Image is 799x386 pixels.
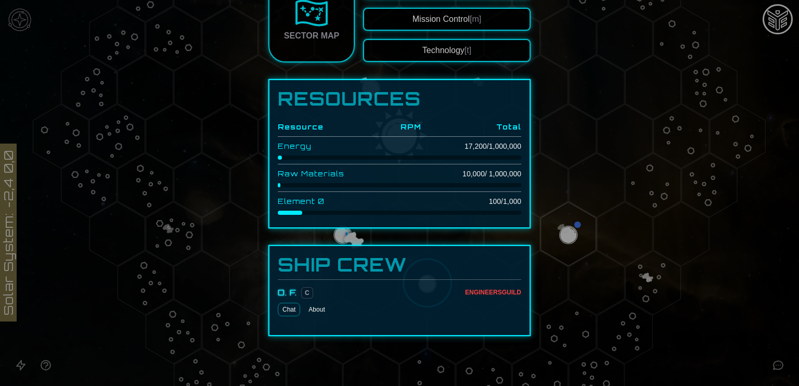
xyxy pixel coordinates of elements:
[278,192,380,211] td: Element 0
[363,8,531,31] button: Mission Control[m]
[278,118,380,137] th: Resource
[363,39,531,62] button: Technology[t]
[304,303,329,316] button: About
[278,137,380,156] td: Energy
[278,254,521,275] h3: Ship Crew
[278,88,521,109] h1: Resources
[380,118,421,137] th: RPM
[301,287,313,299] span: C
[278,164,380,184] td: Raw Materials
[278,303,300,316] a: Chat
[421,192,521,211] td: 100 / 1,000
[278,286,297,299] div: O. F.
[421,118,521,137] th: Total
[465,288,521,297] div: Engineers Guild
[465,46,471,55] span: [t]
[470,15,481,23] span: [m]
[421,137,521,156] td: 17,200 / 1,000,000
[284,30,339,42] div: Sector Map
[421,164,521,184] td: 10,000 / 1,000,000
